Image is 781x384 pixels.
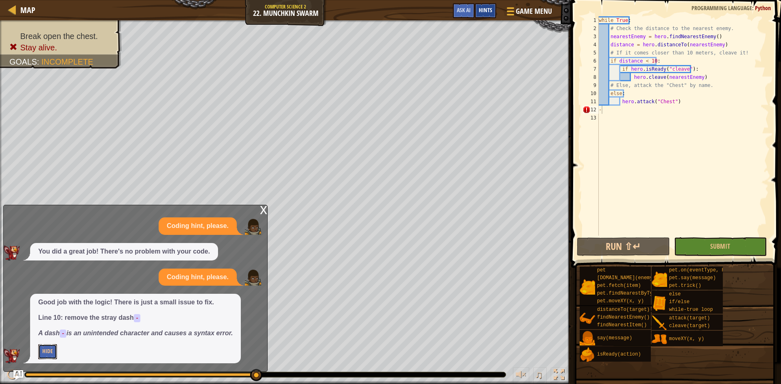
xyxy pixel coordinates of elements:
span: pet.findNearestByType(type) [597,291,676,296]
button: Toggle fullscreen [551,367,567,384]
span: Submit [710,242,730,251]
div: 4 [582,41,599,49]
span: : [37,57,41,66]
p: Good job with the logic! There is just a small issue to fix. [38,298,233,307]
span: findNearestItem() [597,322,647,328]
img: portrait.png [652,295,667,311]
span: if/else [669,299,689,305]
img: portrait.png [580,311,595,326]
div: 11 [582,98,599,106]
div: 6 [582,57,599,65]
div: 2 [582,24,599,33]
div: 13 [582,114,599,122]
em: A dash is an unintended character and causes a syntax error. [38,330,233,336]
div: 7 [582,65,599,73]
div: 8 [582,73,599,81]
span: Programming language [692,4,752,12]
span: distanceTo(target) [597,307,650,312]
div: 10 [582,89,599,98]
div: 1 [582,16,599,24]
p: Line 10: remove the stray dash [38,313,233,323]
code: - [60,330,67,338]
button: Ask AI [13,370,23,380]
span: else [669,291,681,297]
div: x [260,205,267,213]
span: pet.say(message) [669,275,716,281]
button: Hide [38,344,57,359]
span: Python [755,4,771,12]
span: pet.moveXY(x, y) [597,298,644,304]
span: say(message) [597,335,632,341]
span: isReady(action) [597,351,641,357]
p: Coding hint, please. [167,273,229,282]
div: 3 [582,33,599,41]
div: 9 [582,81,599,89]
button: Game Menu [500,3,557,22]
span: attack(target) [669,315,710,321]
span: pet.on(eventType, handler) [669,267,745,273]
img: portrait.png [580,279,595,295]
img: Player [245,269,261,286]
span: Stay alive. [20,43,57,52]
span: ♫ [535,369,543,381]
span: Game Menu [516,6,552,17]
span: Goals [9,57,37,66]
img: portrait.png [580,331,595,346]
img: portrait.png [652,315,667,331]
span: moveXY(x, y) [669,336,704,342]
img: Player [245,219,261,235]
code: - [134,314,141,322]
span: Incomplete [41,57,93,66]
button: Submit [674,237,767,256]
img: AI [4,349,20,363]
span: cleave(target) [669,323,710,329]
span: while-true loop [669,307,713,312]
span: : [752,4,755,12]
p: Coding hint, please. [167,221,229,231]
span: pet.trick() [669,283,701,289]
span: [DOMAIN_NAME](enemy) [597,275,656,281]
span: pet [597,267,606,273]
div: 5 [582,49,599,57]
span: Ask AI [457,6,471,14]
button: Ask AI [453,3,475,18]
li: Stay alive. [9,42,113,53]
a: Map [16,4,35,15]
button: Run ⇧↵ [577,237,670,256]
button: Adjust volume [513,367,529,384]
span: findNearestEnemy() [597,315,650,320]
img: portrait.png [652,332,667,347]
li: Break open the chest. [9,30,113,42]
p: You did a great job! There's no problem with your code. [38,247,210,256]
span: Map [20,4,35,15]
button: Ctrl + P: Play [4,367,20,384]
button: ♫ [533,367,547,384]
img: portrait.png [580,347,595,362]
span: Break open the chest. [20,32,98,41]
img: AI [4,245,20,260]
img: portrait.png [652,271,667,287]
div: 12 [582,106,599,114]
span: pet.fetch(item) [597,283,641,289]
span: Hints [479,6,492,14]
